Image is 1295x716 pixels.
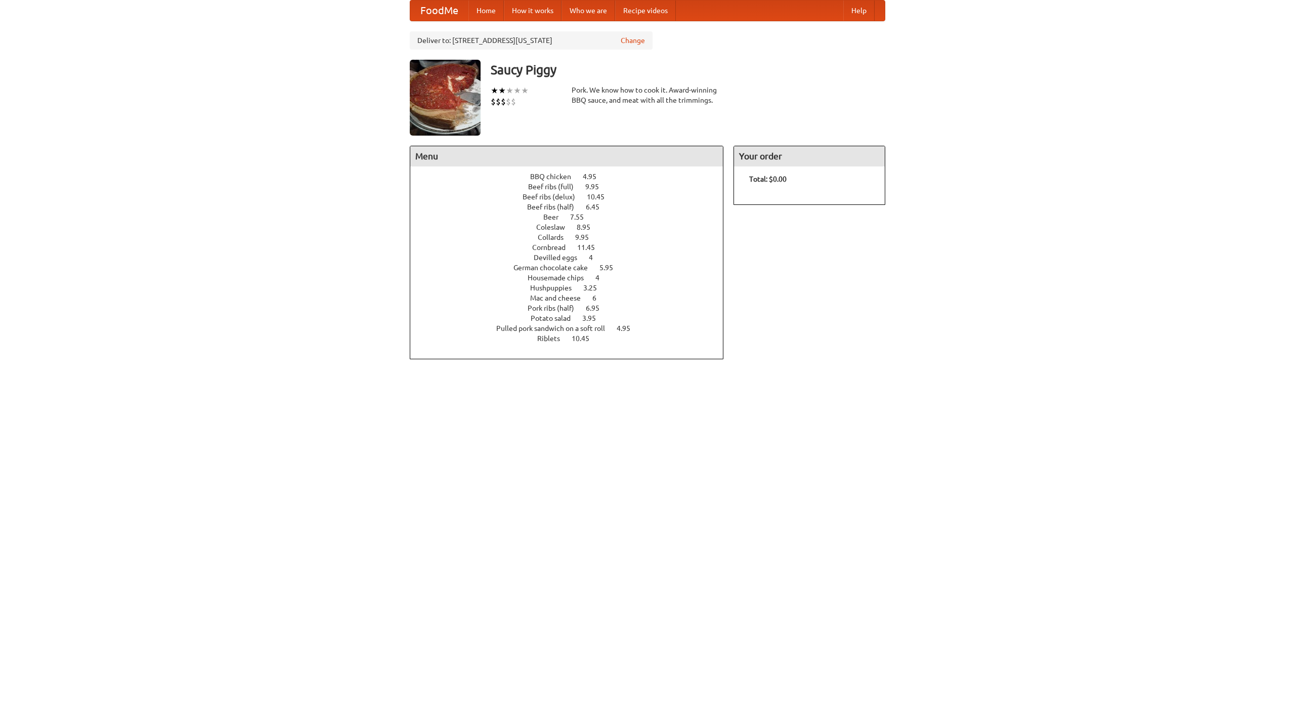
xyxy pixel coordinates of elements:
li: ★ [521,85,529,96]
a: How it works [504,1,562,21]
span: 6.45 [586,203,610,211]
li: ★ [491,85,498,96]
span: 3.95 [582,314,606,322]
span: Beer [543,213,569,221]
span: Collards [538,233,574,241]
a: Recipe videos [615,1,676,21]
span: 6.95 [586,304,610,312]
div: Deliver to: [STREET_ADDRESS][US_STATE] [410,31,653,50]
span: 11.45 [577,243,605,251]
span: Pulled pork sandwich on a soft roll [496,324,615,332]
a: BBQ chicken 4.95 [530,173,615,181]
h4: Menu [410,146,723,166]
a: Pulled pork sandwich on a soft roll 4.95 [496,324,649,332]
img: angular.jpg [410,60,481,136]
span: 4.95 [617,324,640,332]
span: Cornbread [532,243,576,251]
span: 5.95 [599,264,623,272]
span: 6 [592,294,607,302]
span: BBQ chicken [530,173,581,181]
span: Beef ribs (delux) [523,193,585,201]
li: ★ [498,85,506,96]
span: 10.45 [587,193,615,201]
span: Beef ribs (half) [527,203,584,211]
li: ★ [513,85,521,96]
span: Devilled eggs [534,254,587,262]
a: Devilled eggs 4 [534,254,612,262]
li: $ [491,96,496,107]
span: Potato salad [531,314,581,322]
span: Housemade chips [528,274,594,282]
a: Riblets 10.45 [537,334,608,343]
a: Collards 9.95 [538,233,608,241]
a: Coleslaw 8.95 [536,223,609,231]
span: 4 [589,254,603,262]
a: Housemade chips 4 [528,274,618,282]
b: Total: $0.00 [749,175,787,183]
li: $ [496,96,501,107]
a: Hushpuppies 3.25 [530,284,616,292]
a: Help [843,1,875,21]
span: Coleslaw [536,223,575,231]
li: $ [501,96,506,107]
a: German chocolate cake 5.95 [513,264,632,272]
a: Beer 7.55 [543,213,602,221]
span: 8.95 [577,223,600,231]
span: Mac and cheese [530,294,591,302]
a: Potato salad 3.95 [531,314,615,322]
a: Change [621,35,645,46]
span: Hushpuppies [530,284,582,292]
a: Pork ribs (half) 6.95 [528,304,618,312]
a: FoodMe [410,1,468,21]
span: Beef ribs (full) [528,183,584,191]
a: Home [468,1,504,21]
span: 4.95 [583,173,607,181]
span: 10.45 [572,334,599,343]
a: Cornbread 11.45 [532,243,614,251]
a: Beef ribs (full) 9.95 [528,183,618,191]
a: Mac and cheese 6 [530,294,615,302]
span: 3.25 [583,284,607,292]
a: Beef ribs (delux) 10.45 [523,193,623,201]
span: Riblets [537,334,570,343]
a: Beef ribs (half) 6.45 [527,203,618,211]
h3: Saucy Piggy [491,60,885,80]
div: Pork. We know how to cook it. Award-winning BBQ sauce, and meat with all the trimmings. [572,85,723,105]
span: German chocolate cake [513,264,598,272]
li: $ [511,96,516,107]
li: $ [506,96,511,107]
span: 7.55 [570,213,594,221]
a: Who we are [562,1,615,21]
span: 9.95 [585,183,609,191]
li: ★ [506,85,513,96]
span: 4 [595,274,610,282]
span: 9.95 [575,233,599,241]
h4: Your order [734,146,885,166]
span: Pork ribs (half) [528,304,584,312]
